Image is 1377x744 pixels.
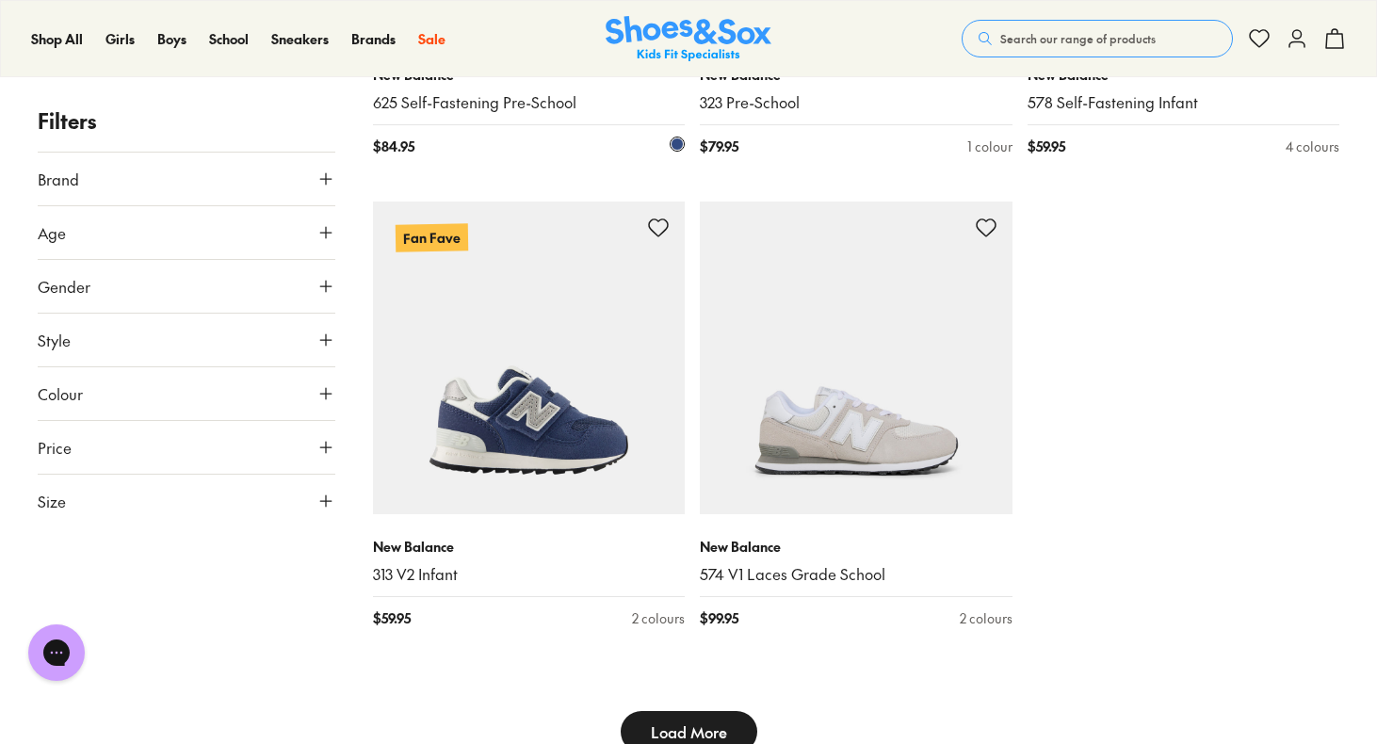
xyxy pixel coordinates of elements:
[271,29,329,49] a: Sneakers
[38,490,66,512] span: Size
[1000,30,1156,47] span: Search our range of products
[373,202,686,514] a: Fan Fave
[606,16,771,62] a: Shoes & Sox
[606,16,771,62] img: SNS_Logo_Responsive.svg
[967,137,1012,156] div: 1 colour
[700,564,1012,585] a: 574 V1 Laces Grade School
[157,29,186,49] a: Boys
[38,475,335,527] button: Size
[38,436,72,459] span: Price
[651,720,727,743] span: Load More
[1028,137,1065,156] span: $ 59.95
[38,153,335,205] button: Brand
[1286,137,1339,156] div: 4 colours
[395,224,467,252] p: Fan Fave
[351,29,396,49] a: Brands
[38,206,335,259] button: Age
[209,29,249,49] a: School
[373,92,686,113] a: 625 Self-Fastening Pre-School
[38,421,335,474] button: Price
[38,168,79,190] span: Brand
[38,382,83,405] span: Colour
[351,29,396,48] span: Brands
[157,29,186,48] span: Boys
[38,221,66,244] span: Age
[38,367,335,420] button: Colour
[271,29,329,48] span: Sneakers
[38,260,335,313] button: Gender
[373,564,686,585] a: 313 V2 Infant
[373,608,411,628] span: $ 59.95
[38,105,335,137] p: Filters
[31,29,83,48] span: Shop All
[38,314,335,366] button: Style
[700,608,738,628] span: $ 99.95
[209,29,249,48] span: School
[31,29,83,49] a: Shop All
[700,137,738,156] span: $ 79.95
[632,608,685,628] div: 2 colours
[700,537,1012,557] p: New Balance
[38,329,71,351] span: Style
[962,20,1233,57] button: Search our range of products
[105,29,135,48] span: Girls
[960,608,1012,628] div: 2 colours
[700,92,1012,113] a: 323 Pre-School
[418,29,445,48] span: Sale
[1028,92,1340,113] a: 578 Self-Fastening Infant
[373,537,686,557] p: New Balance
[19,618,94,687] iframe: Gorgias live chat messenger
[418,29,445,49] a: Sale
[38,275,90,298] span: Gender
[105,29,135,49] a: Girls
[373,137,414,156] span: $ 84.95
